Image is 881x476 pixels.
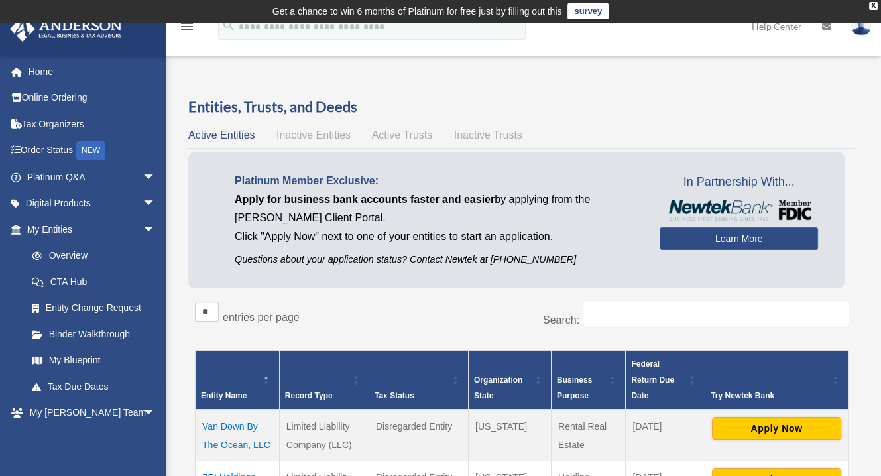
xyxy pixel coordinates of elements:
label: entries per page [223,312,300,323]
a: survey [567,3,609,19]
th: Try Newtek Bank : Activate to sort [705,351,848,410]
i: menu [179,19,195,34]
td: [US_STATE] [468,410,551,461]
th: Organization State: Activate to sort [468,351,551,410]
span: In Partnership With... [660,172,818,193]
a: Digital Productsarrow_drop_down [9,190,176,217]
a: Binder Walkthrough [19,321,169,347]
span: arrow_drop_down [143,164,169,191]
span: Business Purpose [557,375,592,400]
th: Tax Status: Activate to sort [369,351,468,410]
a: My Blueprint [19,347,169,374]
h3: Entities, Trusts, and Deeds [188,97,855,117]
th: Business Purpose: Activate to sort [551,351,625,410]
td: Disregarded Entity [369,410,468,461]
div: close [869,2,878,10]
span: Tax Status [375,391,414,400]
span: Inactive Entities [276,129,351,141]
p: by applying from the [PERSON_NAME] Client Portal. [235,190,640,227]
span: Record Type [285,391,333,400]
td: Rental Real Estate [551,410,625,461]
td: Limited Liability Company (LLC) [279,410,369,461]
th: Federal Return Due Date: Activate to sort [626,351,705,410]
p: Questions about your application status? Contact Newtek at [PHONE_NUMBER] [235,251,640,268]
img: Anderson Advisors Platinum Portal [6,16,126,42]
button: Apply Now [712,417,841,440]
a: Home [9,58,176,85]
a: Tax Organizers [9,111,176,137]
div: NEW [76,141,105,160]
div: Get a chance to win 6 months of Platinum for free just by filling out this [272,3,562,19]
img: User Pic [851,17,871,36]
span: arrow_drop_down [143,190,169,217]
p: Click "Apply Now" next to one of your entities to start an application. [235,227,640,246]
a: My Documentsarrow_drop_down [9,426,176,452]
a: Learn More [660,227,818,250]
span: Apply for business bank accounts faster and easier [235,194,495,205]
a: Online Ordering [9,85,176,111]
th: Entity Name: Activate to invert sorting [196,351,280,410]
a: Entity Change Request [19,295,169,322]
div: Try Newtek Bank [711,388,828,404]
span: Active Entities [188,129,255,141]
i: search [221,18,236,32]
td: [DATE] [626,410,705,461]
img: NewtekBankLogoSM.png [666,200,811,221]
span: Entity Name [201,391,247,400]
span: Federal Return Due Date [631,359,674,400]
a: Platinum Q&Aarrow_drop_down [9,164,176,190]
label: Search: [543,314,579,326]
p: Platinum Member Exclusive: [235,172,640,190]
a: Tax Due Dates [19,373,169,400]
a: Order StatusNEW [9,137,176,164]
span: Inactive Trusts [454,129,522,141]
td: Van Down By The Ocean, LLC [196,410,280,461]
a: CTA Hub [19,268,169,295]
a: menu [179,23,195,34]
a: My Entitiesarrow_drop_down [9,216,169,243]
a: My [PERSON_NAME] Teamarrow_drop_down [9,400,176,426]
span: Organization State [474,375,522,400]
span: arrow_drop_down [143,400,169,427]
span: arrow_drop_down [143,426,169,453]
span: arrow_drop_down [143,216,169,243]
th: Record Type: Activate to sort [279,351,369,410]
a: Overview [19,243,162,269]
span: Active Trusts [372,129,433,141]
